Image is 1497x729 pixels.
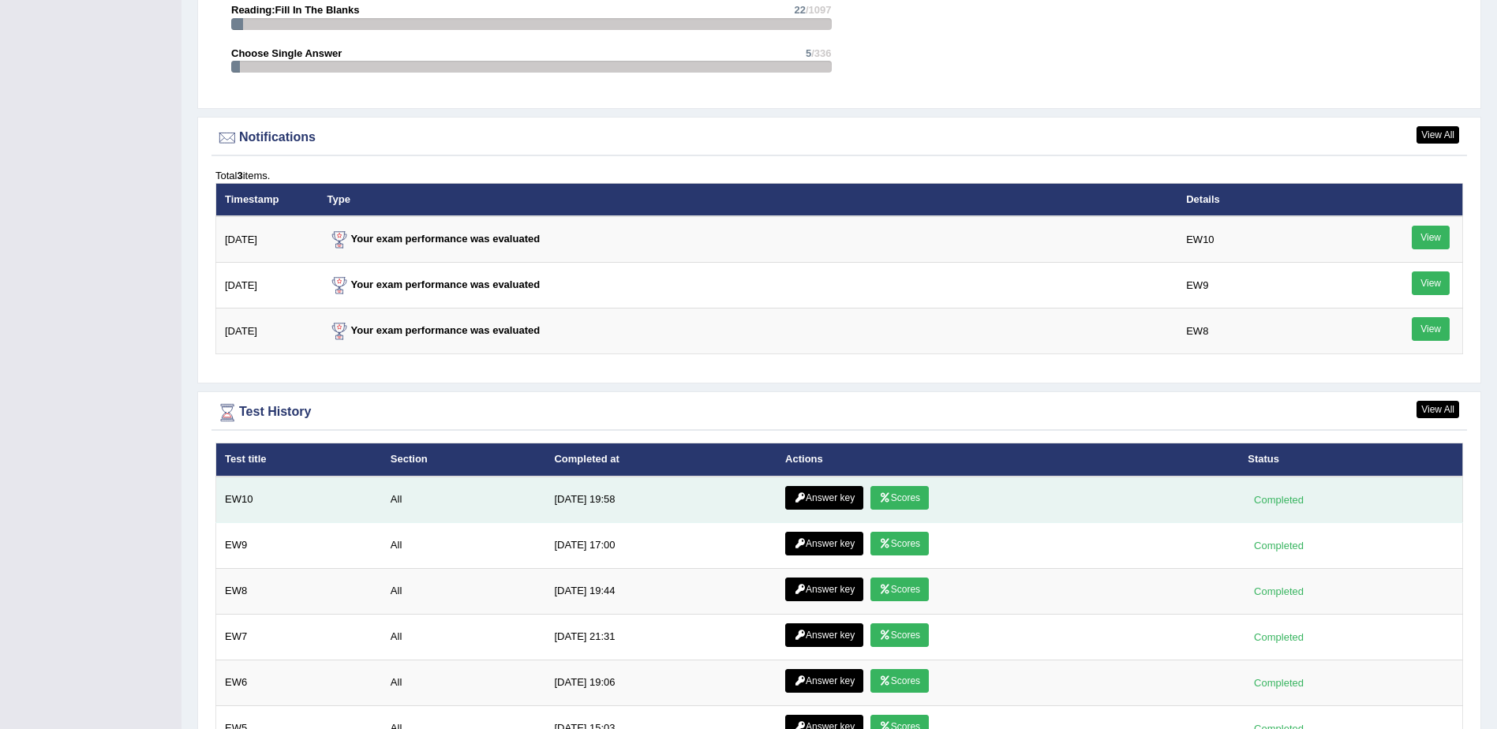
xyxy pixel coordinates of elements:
td: [DATE] 19:44 [545,568,777,614]
td: [DATE] 21:31 [545,614,777,660]
strong: Your exam performance was evaluated [327,233,541,245]
td: All [382,614,546,660]
strong: Your exam performance was evaluated [327,279,541,290]
td: All [382,522,546,568]
td: All [382,477,546,523]
th: Details [1177,183,1368,216]
td: EW10 [1177,216,1368,263]
th: Status [1239,443,1462,477]
span: /1097 [806,4,832,16]
td: [DATE] 17:00 [545,522,777,568]
span: 5 [806,47,811,59]
a: Scores [870,578,929,601]
th: Section [382,443,546,477]
th: Actions [777,443,1239,477]
td: All [382,568,546,614]
td: EW7 [216,614,382,660]
a: View [1412,271,1450,295]
th: Type [319,183,1178,216]
a: Answer key [785,532,863,555]
div: Total items. [215,168,1463,183]
td: EW8 [1177,308,1368,354]
td: [DATE] [216,216,319,263]
td: EW6 [216,660,382,705]
a: View [1412,317,1450,341]
span: 22 [794,4,805,16]
th: Completed at [545,443,777,477]
strong: Choose Single Answer [231,47,342,59]
div: Completed [1248,492,1309,508]
a: Scores [870,486,929,510]
a: View All [1417,401,1459,418]
th: Timestamp [216,183,319,216]
td: EW8 [216,568,382,614]
td: [DATE] [216,263,319,308]
div: Test History [215,401,1463,424]
div: Notifications [215,126,1463,150]
a: Scores [870,532,929,555]
td: All [382,660,546,705]
div: Completed [1248,583,1309,600]
strong: Your exam performance was evaluated [327,324,541,336]
a: Scores [870,623,929,647]
div: Completed [1248,629,1309,645]
strong: Reading:Fill In The Blanks [231,4,360,16]
th: Test title [216,443,382,477]
div: Completed [1248,537,1309,554]
td: EW9 [1177,263,1368,308]
a: Answer key [785,669,863,693]
a: View All [1417,126,1459,144]
td: EW9 [216,522,382,568]
td: [DATE] 19:58 [545,477,777,523]
td: [DATE] [216,308,319,354]
a: Answer key [785,578,863,601]
a: Answer key [785,486,863,510]
div: Completed [1248,675,1309,691]
a: Scores [870,669,929,693]
span: /336 [811,47,831,59]
td: [DATE] 19:06 [545,660,777,705]
a: View [1412,226,1450,249]
a: Answer key [785,623,863,647]
b: 3 [237,170,242,181]
td: EW10 [216,477,382,523]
